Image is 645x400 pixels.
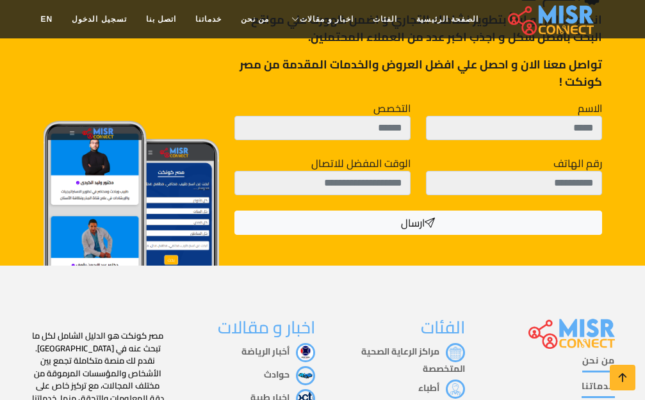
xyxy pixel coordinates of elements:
[582,380,615,398] a: خدماتنا
[264,366,315,383] a: حوادث
[62,7,136,31] a: تسجيل الدخول
[231,7,279,31] a: من نحن
[508,3,594,35] img: main.misr_connect
[300,13,354,25] span: اخبار و مقالات
[311,156,411,171] label: الوقت المفضل للاتصال
[296,366,315,385] img: حوادث
[446,380,465,399] img: أطباء
[363,7,407,31] a: الفئات
[31,7,63,31] a: EN
[418,380,465,396] a: أطباء
[279,7,363,31] a: اخبار و مقالات
[553,156,602,171] label: رقم الهاتف
[407,7,488,31] a: الصفحة الرئيسية
[181,317,315,337] h3: اخبار و مقالات
[446,343,465,362] img: مراكز الرعاية الصحية المتخصصة
[361,343,465,377] a: مراكز الرعاية الصحية المتخصصة
[136,7,186,31] a: اتصل بنا
[186,7,231,31] a: خدماتنا
[582,354,615,372] a: من نحن
[234,56,601,90] p: تواصل معنا الان و احصل علي افضل العروض والخدمات المقدمة من مصر كونكت !
[331,317,465,337] h3: الفئات
[234,211,601,235] button: ارسال
[296,343,315,362] img: أخبار الرياضة
[578,100,602,116] label: الاسم
[44,121,220,285] img: Join Misr Connect
[241,343,315,360] a: أخبار الرياضة
[373,100,411,116] label: التخصص
[528,317,614,349] img: main.misr_connect
[234,11,601,45] p: انضم لنا اﻵن و ابدأ بتطوير نشاطك التجاري و اضمن ظهورك علي مواقع البحث بافضل شكل و اجذب اكبر عدد م...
